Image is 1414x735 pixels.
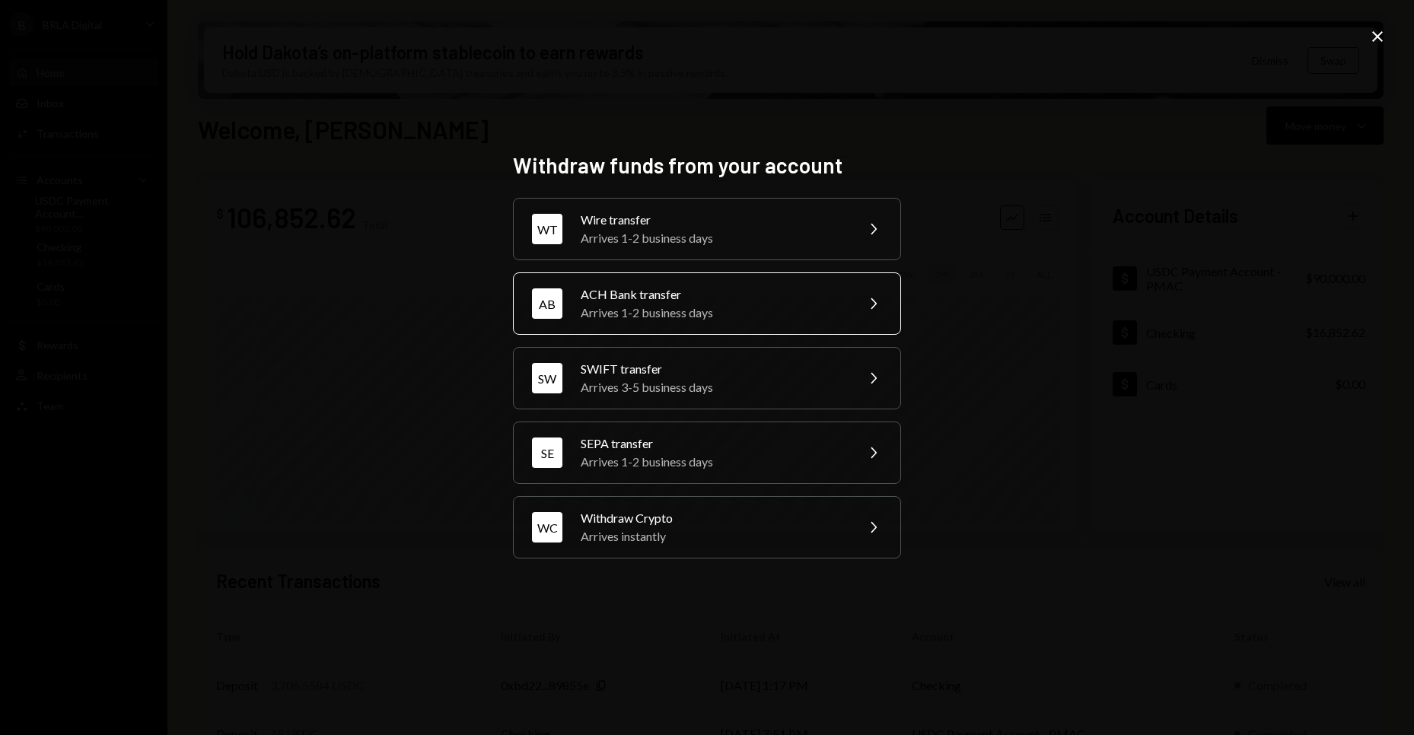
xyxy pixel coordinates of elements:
div: AB [532,288,562,319]
div: Arrives 1-2 business days [581,229,846,247]
div: Arrives 1-2 business days [581,304,846,322]
h2: Withdraw funds from your account [513,151,901,180]
button: WCWithdraw CryptoArrives instantly [513,496,901,558]
div: ACH Bank transfer [581,285,846,304]
button: ABACH Bank transferArrives 1-2 business days [513,272,901,335]
div: Withdraw Crypto [581,509,846,527]
div: SE [532,437,562,468]
div: SEPA transfer [581,434,846,453]
button: WTWire transferArrives 1-2 business days [513,198,901,260]
div: SWIFT transfer [581,360,846,378]
div: Arrives 3-5 business days [581,378,846,396]
button: SWSWIFT transferArrives 3-5 business days [513,347,901,409]
div: Arrives instantly [581,527,846,546]
div: Wire transfer [581,211,846,229]
div: Arrives 1-2 business days [581,453,846,471]
div: WC [532,512,562,542]
button: SESEPA transferArrives 1-2 business days [513,422,901,484]
div: WT [532,214,562,244]
div: SW [532,363,562,393]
